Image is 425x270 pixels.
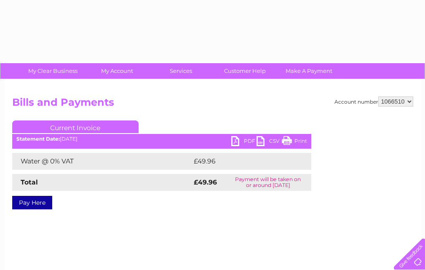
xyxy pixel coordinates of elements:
[192,153,295,170] td: £49.96
[146,63,216,79] a: Services
[231,136,257,148] a: PDF
[18,63,88,79] a: My Clear Business
[282,136,307,148] a: Print
[12,136,311,142] div: [DATE]
[194,178,217,186] strong: £49.96
[334,96,413,107] div: Account number
[12,196,52,209] a: Pay Here
[274,63,344,79] a: Make A Payment
[257,136,282,148] a: CSV
[12,153,192,170] td: Water @ 0% VAT
[21,178,38,186] strong: Total
[210,63,280,79] a: Customer Help
[16,136,60,142] b: Statement Date:
[12,120,139,133] a: Current Invoice
[225,174,311,191] td: Payment will be taken on or around [DATE]
[82,63,152,79] a: My Account
[12,96,413,112] h2: Bills and Payments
